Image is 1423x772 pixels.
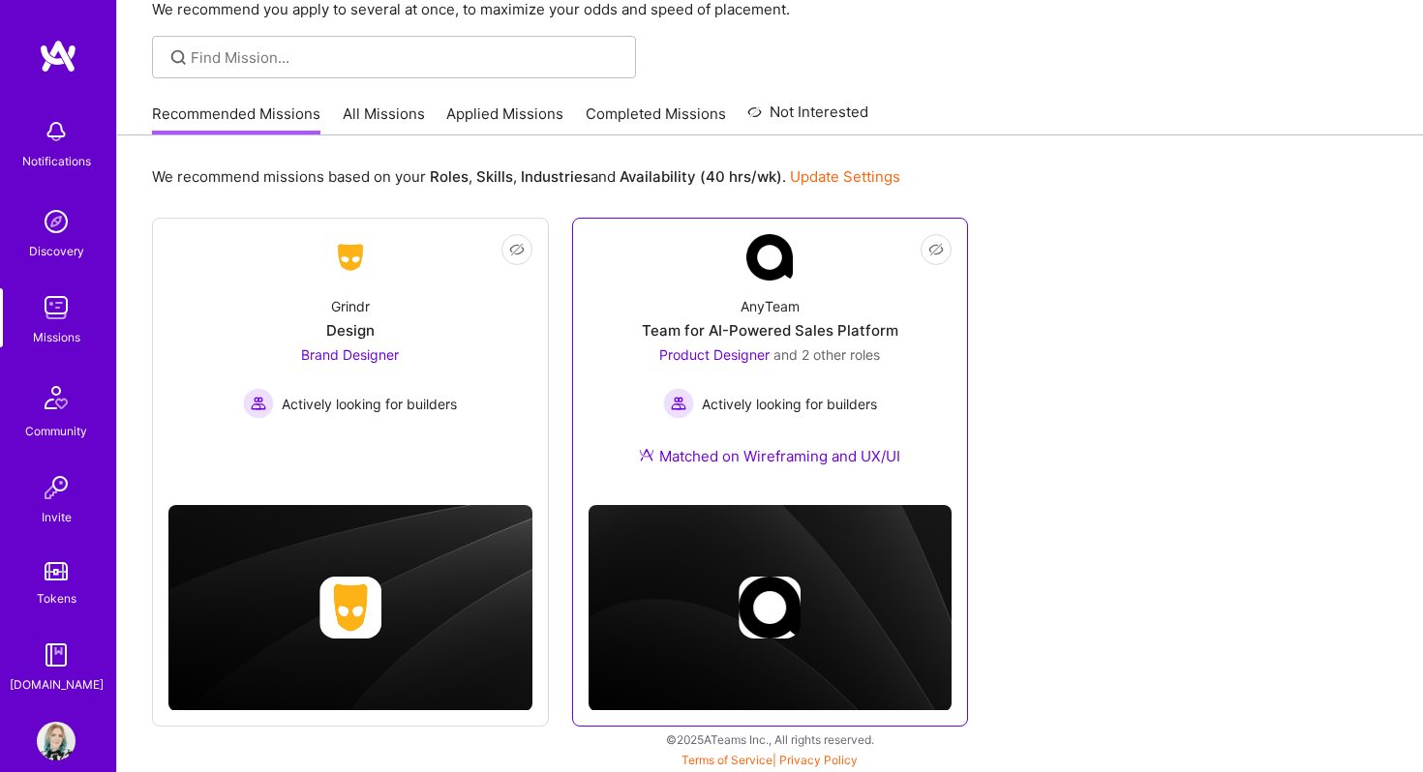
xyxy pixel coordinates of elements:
[746,234,793,281] img: Company Logo
[663,388,694,419] img: Actively looking for builders
[168,505,532,710] img: cover
[790,167,900,186] a: Update Settings
[681,753,772,767] a: Terms of Service
[37,722,76,760] img: User Avatar
[37,636,76,674] img: guide book
[659,346,770,363] span: Product Designer
[37,288,76,327] img: teamwork
[37,588,76,609] div: Tokens
[116,715,1423,763] div: © 2025 ATeams Inc., All rights reserved.
[32,722,80,760] a: User Avatar
[589,505,953,710] img: cover
[191,47,621,68] input: Find Mission...
[509,242,525,257] i: icon EyeClosed
[45,562,68,580] img: tokens
[33,327,80,347] div: Missions
[639,447,654,462] img: Ateam Purple Icon
[37,468,76,507] img: Invite
[39,39,77,74] img: logo
[282,394,457,414] span: Actively looking for builders
[42,507,72,527] div: Invite
[37,202,76,241] img: discovery
[301,346,399,363] span: Brand Designer
[521,167,590,186] b: Industries
[326,320,375,341] div: Design
[319,577,381,638] img: Company logo
[343,104,425,135] a: All Missions
[642,320,898,341] div: Team for AI-Powered Sales Platform
[327,240,374,275] img: Company Logo
[167,46,190,69] i: icon SearchGrey
[152,104,320,135] a: Recommended Missions
[773,346,880,363] span: and 2 other roles
[747,101,868,135] a: Not Interested
[589,234,953,490] a: Company LogoAnyTeamTeam for AI-Powered Sales PlatformProduct Designer and 2 other rolesActively l...
[22,151,91,171] div: Notifications
[779,753,858,767] a: Privacy Policy
[10,674,104,695] div: [DOMAIN_NAME]
[331,296,370,316] div: Grindr
[702,394,877,414] span: Actively looking for builders
[25,421,87,441] div: Community
[586,104,726,135] a: Completed Missions
[639,446,900,466] div: Matched on Wireframing and UX/UI
[37,112,76,151] img: bell
[446,104,563,135] a: Applied Missions
[243,388,274,419] img: Actively looking for builders
[152,166,900,187] p: We recommend missions based on your , , and .
[168,234,532,464] a: Company LogoGrindrDesignBrand Designer Actively looking for buildersActively looking for builders
[681,753,858,767] span: |
[739,577,801,638] img: Company logo
[29,241,84,261] div: Discovery
[620,167,782,186] b: Availability (40 hrs/wk)
[928,242,944,257] i: icon EyeClosed
[33,374,79,421] img: Community
[741,296,800,316] div: AnyTeam
[430,167,469,186] b: Roles
[476,167,513,186] b: Skills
